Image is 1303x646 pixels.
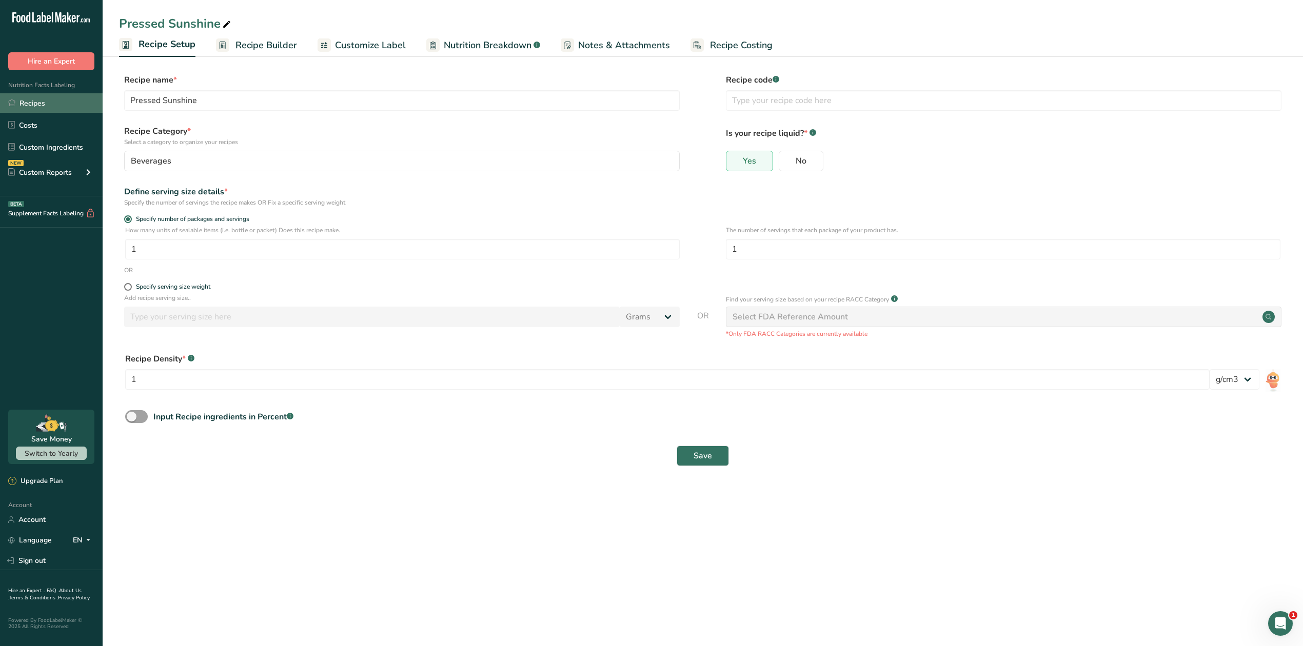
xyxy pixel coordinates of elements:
button: Switch to Yearly [16,447,87,460]
iframe: Intercom live chat [1268,611,1293,636]
a: Language [8,531,52,549]
div: BETA [8,201,24,207]
span: No [796,156,806,166]
a: About Us . [8,587,82,601]
span: Recipe Costing [710,38,773,52]
p: *Only FDA RACC Categories are currently available [726,329,1281,338]
span: Yes [743,156,756,166]
span: 1 [1289,611,1297,619]
span: Recipe Setup [139,37,195,51]
p: Add recipe serving size.. [124,293,680,302]
button: Save [677,446,729,466]
span: Notes & Attachments [578,38,670,52]
div: NEW [8,160,24,166]
a: Hire an Expert . [8,587,45,594]
div: Specify the number of servings the recipe makes OR Fix a specific serving weight [124,198,680,207]
p: The number of servings that each package of your product has. [726,226,1280,235]
a: Recipe Builder [216,34,297,57]
label: Recipe code [726,74,1281,86]
input: Type your recipe code here [726,90,1281,111]
label: Recipe Category [124,125,680,147]
span: Specify number of packages and servings [132,215,249,223]
div: Pressed Sunshine [119,14,233,33]
div: OR [124,266,133,275]
span: Customize Label [335,38,406,52]
button: Beverages [124,151,680,171]
div: Powered By FoodLabelMaker © 2025 All Rights Reserved [8,617,94,630]
input: Type your recipe name here [124,90,680,111]
div: Specify serving size weight [136,283,210,291]
span: Save [694,450,712,462]
a: Recipe Costing [690,34,773,57]
input: Type your serving size here [124,307,620,327]
div: Custom Reports [8,167,72,178]
p: How many units of sealable items (i.e. bottle or packet) Does this recipe make. [125,226,680,235]
div: Upgrade Plan [8,476,63,487]
label: Recipe name [124,74,680,86]
a: FAQ . [47,587,59,594]
div: EN [73,534,94,547]
span: Switch to Yearly [25,449,78,458]
p: Find your serving size based on your recipe RACC Category [726,295,889,304]
span: Beverages [131,155,171,167]
span: Nutrition Breakdown [444,38,531,52]
a: Recipe Setup [119,33,195,57]
p: Select a category to organize your recipes [124,137,680,147]
p: Is your recipe liquid? [726,125,1281,139]
input: Type your density here [125,369,1210,390]
a: Privacy Policy [58,594,90,601]
a: Nutrition Breakdown [426,34,540,57]
a: Customize Label [318,34,406,57]
img: RIA AI Bot [1266,369,1280,392]
span: Recipe Builder [235,38,297,52]
div: Define serving size details [124,186,680,198]
a: Terms & Conditions . [9,594,58,601]
div: Input Recipe ingredients in Percent [153,411,293,423]
div: Save Money [31,434,72,445]
a: Notes & Attachments [561,34,670,57]
button: Hire an Expert [8,52,94,70]
div: Select FDA Reference Amount [733,311,848,323]
div: Recipe Density [125,353,1280,365]
span: OR [697,310,709,338]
